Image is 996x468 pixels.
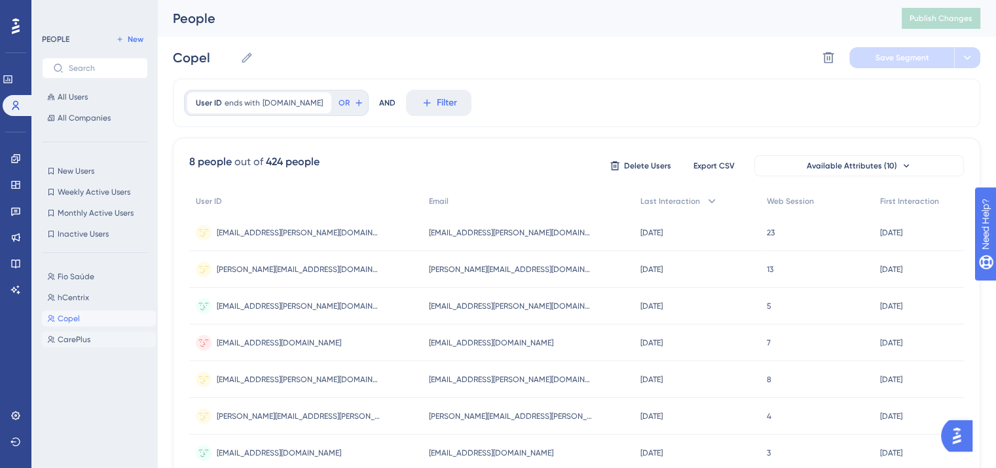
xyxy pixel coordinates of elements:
span: 5 [767,301,771,311]
span: [EMAIL_ADDRESS][DOMAIN_NAME] [217,338,341,348]
time: [DATE] [880,375,902,384]
div: People [173,9,869,28]
span: Publish Changes [910,13,972,24]
span: Copel [58,313,80,324]
button: New [111,31,148,47]
span: [PERSON_NAME][EMAIL_ADDRESS][PERSON_NAME][DOMAIN_NAME] [429,411,593,421]
button: Weekly Active Users [42,184,148,200]
div: AND [379,90,396,116]
span: All Users [58,92,88,102]
button: Fio Saúde [42,269,156,284]
span: Web Session [767,196,814,206]
span: [EMAIL_ADDRESS][PERSON_NAME][DOMAIN_NAME] [429,301,593,311]
time: [DATE] [880,265,902,274]
span: 3 [767,448,771,458]
button: Copel [42,311,156,326]
button: Export CSV [681,155,747,176]
button: Publish Changes [902,8,980,29]
span: [EMAIL_ADDRESS][DOMAIN_NAME] [429,448,553,458]
span: [EMAIL_ADDRESS][DOMAIN_NAME] [217,448,341,458]
div: out of [234,154,263,170]
span: [PERSON_NAME][EMAIL_ADDRESS][DOMAIN_NAME] [217,264,380,275]
span: [EMAIL_ADDRESS][DOMAIN_NAME] [429,338,553,348]
span: User ID [196,98,222,108]
span: ends with [225,98,260,108]
iframe: UserGuiding AI Assistant Launcher [941,416,980,456]
span: Available Attributes (10) [807,161,897,171]
span: hCentrix [58,292,89,303]
span: 13 [767,264,773,275]
time: [DATE] [640,265,663,274]
time: [DATE] [880,412,902,421]
span: OR [339,98,350,108]
span: Weekly Active Users [58,187,130,197]
span: All Companies [58,113,111,123]
span: [EMAIL_ADDRESS][PERSON_NAME][DOMAIN_NAME] [217,301,380,311]
span: Export CSV [693,161,735,171]
span: New Users [58,166,94,176]
span: 23 [767,227,775,238]
button: Delete Users [608,155,673,176]
time: [DATE] [640,448,663,458]
span: 8 [767,374,771,385]
time: [DATE] [880,448,902,458]
span: Monthly Active Users [58,208,134,218]
div: PEOPLE [42,34,69,45]
button: hCentrix [42,290,156,305]
time: [DATE] [640,302,663,311]
time: [DATE] [640,375,663,384]
span: Last Interaction [640,196,700,206]
button: OR [337,92,365,113]
span: Delete Users [624,161,671,171]
button: CarePlus [42,332,156,347]
time: [DATE] [880,302,902,311]
button: All Users [42,89,148,105]
button: Save Segment [849,47,954,68]
span: [EMAIL_ADDRESS][PERSON_NAME][DOMAIN_NAME] [429,374,593,385]
span: First Interaction [880,196,939,206]
span: 7 [767,338,771,348]
span: Fio Saúde [58,271,94,282]
time: [DATE] [880,338,902,347]
button: Monthly Active Users [42,205,148,221]
span: Inactive Users [58,229,109,239]
button: All Companies [42,110,148,126]
button: New Users [42,163,148,179]
div: 424 people [266,154,320,170]
span: CarePlus [58,334,90,345]
span: Filter [437,95,457,111]
time: [DATE] [640,228,663,237]
span: [DOMAIN_NAME] [263,98,323,108]
input: Search [69,64,137,73]
span: User ID [196,196,222,206]
span: 4 [767,411,771,421]
span: [PERSON_NAME][EMAIL_ADDRESS][PERSON_NAME][DOMAIN_NAME] [217,411,380,421]
input: Segment Name [173,49,235,67]
div: 8 people [189,154,232,170]
button: Inactive Users [42,226,148,242]
span: [EMAIL_ADDRESS][PERSON_NAME][DOMAIN_NAME] [217,374,380,385]
span: [EMAIL_ADDRESS][PERSON_NAME][DOMAIN_NAME] [429,227,593,238]
time: [DATE] [640,412,663,421]
span: [EMAIL_ADDRESS][PERSON_NAME][DOMAIN_NAME] [217,227,380,238]
time: [DATE] [880,228,902,237]
time: [DATE] [640,338,663,347]
span: Need Help? [31,3,82,19]
span: Email [429,196,449,206]
span: New [128,34,143,45]
span: [PERSON_NAME][EMAIL_ADDRESS][DOMAIN_NAME] [429,264,593,275]
span: Save Segment [876,52,929,63]
button: Filter [406,90,471,116]
button: Available Attributes (10) [754,155,964,176]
